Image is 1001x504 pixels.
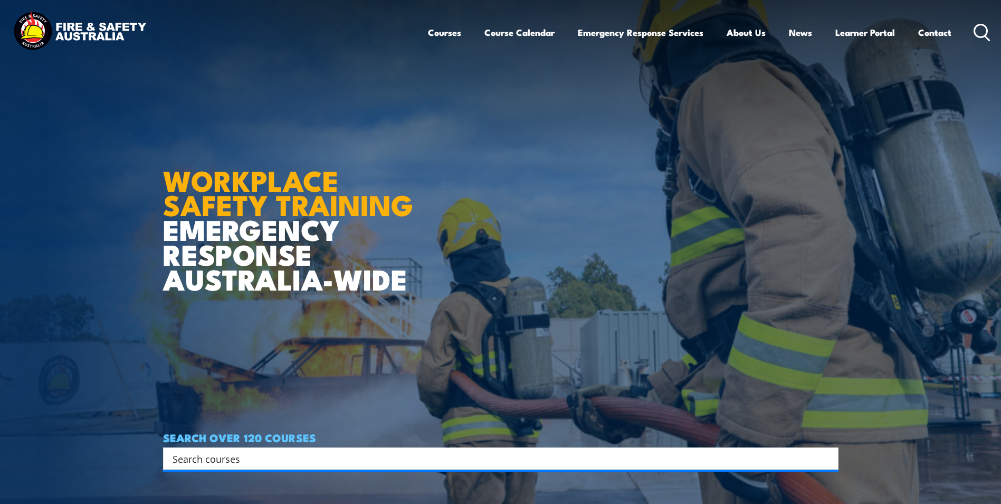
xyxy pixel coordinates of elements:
form: Search form [175,451,817,466]
a: Courses [428,18,461,46]
a: About Us [727,18,766,46]
a: Course Calendar [484,18,555,46]
h4: SEARCH OVER 120 COURSES [163,432,838,443]
input: Search input [173,451,815,466]
a: Learner Portal [835,18,895,46]
a: Emergency Response Services [578,18,703,46]
strong: WORKPLACE SAFETY TRAINING [163,157,413,226]
button: Search magnifier button [820,451,835,466]
a: News [789,18,812,46]
h1: EMERGENCY RESPONSE AUSTRALIA-WIDE [163,141,421,291]
a: Contact [918,18,951,46]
